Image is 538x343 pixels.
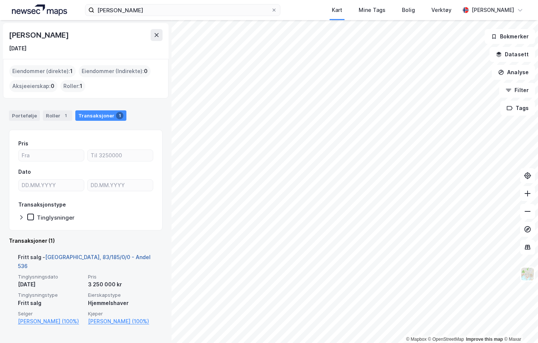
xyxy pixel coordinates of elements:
[88,317,154,326] a: [PERSON_NAME] (100%)
[18,253,154,274] div: Fritt salg -
[501,307,538,343] div: Kontrollprogram for chat
[466,337,503,342] a: Improve this map
[19,180,84,191] input: DD.MM.YYYY
[12,4,67,16] img: logo.a4113a55bc3d86da70a041830d287a7e.svg
[116,112,123,119] div: 1
[9,236,163,245] div: Transaksjoner (1)
[60,80,85,92] div: Roller :
[88,180,153,191] input: DD.MM.YYYY
[88,280,154,289] div: 3 250 000 kr
[402,6,415,15] div: Bolig
[406,337,427,342] a: Mapbox
[485,29,535,44] button: Bokmerker
[51,82,54,91] span: 0
[18,167,31,176] div: Dato
[88,150,153,161] input: Til 3250000
[79,65,151,77] div: Eiendommer (Indirekte) :
[75,110,126,121] div: Transaksjoner
[9,110,40,121] div: Portefølje
[490,47,535,62] button: Datasett
[520,267,535,281] img: Z
[88,311,154,317] span: Kjøper
[431,6,452,15] div: Verktøy
[18,299,84,308] div: Fritt salg
[499,83,535,98] button: Filter
[9,65,76,77] div: Eiendommer (direkte) :
[19,150,84,161] input: Fra
[18,280,84,289] div: [DATE]
[94,4,271,16] input: Søk på adresse, matrikkel, gårdeiere, leietakere eller personer
[472,6,514,15] div: [PERSON_NAME]
[43,110,72,121] div: Roller
[18,317,84,326] a: [PERSON_NAME] (100%)
[62,112,69,119] div: 1
[18,200,66,209] div: Transaksjonstype
[332,6,342,15] div: Kart
[9,80,57,92] div: Aksjeeierskap :
[88,292,154,298] span: Eierskapstype
[501,307,538,343] iframe: Chat Widget
[144,67,148,76] span: 0
[492,65,535,80] button: Analyse
[18,254,151,269] a: [GEOGRAPHIC_DATA], 83/185/0/0 - Andel 536
[37,214,75,221] div: Tinglysninger
[18,274,84,280] span: Tinglysningsdato
[428,337,464,342] a: OpenStreetMap
[18,139,28,148] div: Pris
[9,29,70,41] div: [PERSON_NAME]
[18,311,84,317] span: Selger
[70,67,73,76] span: 1
[88,274,154,280] span: Pris
[9,44,26,53] div: [DATE]
[80,82,82,91] span: 1
[18,292,84,298] span: Tinglysningstype
[500,101,535,116] button: Tags
[359,6,386,15] div: Mine Tags
[88,299,154,308] div: Hjemmelshaver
